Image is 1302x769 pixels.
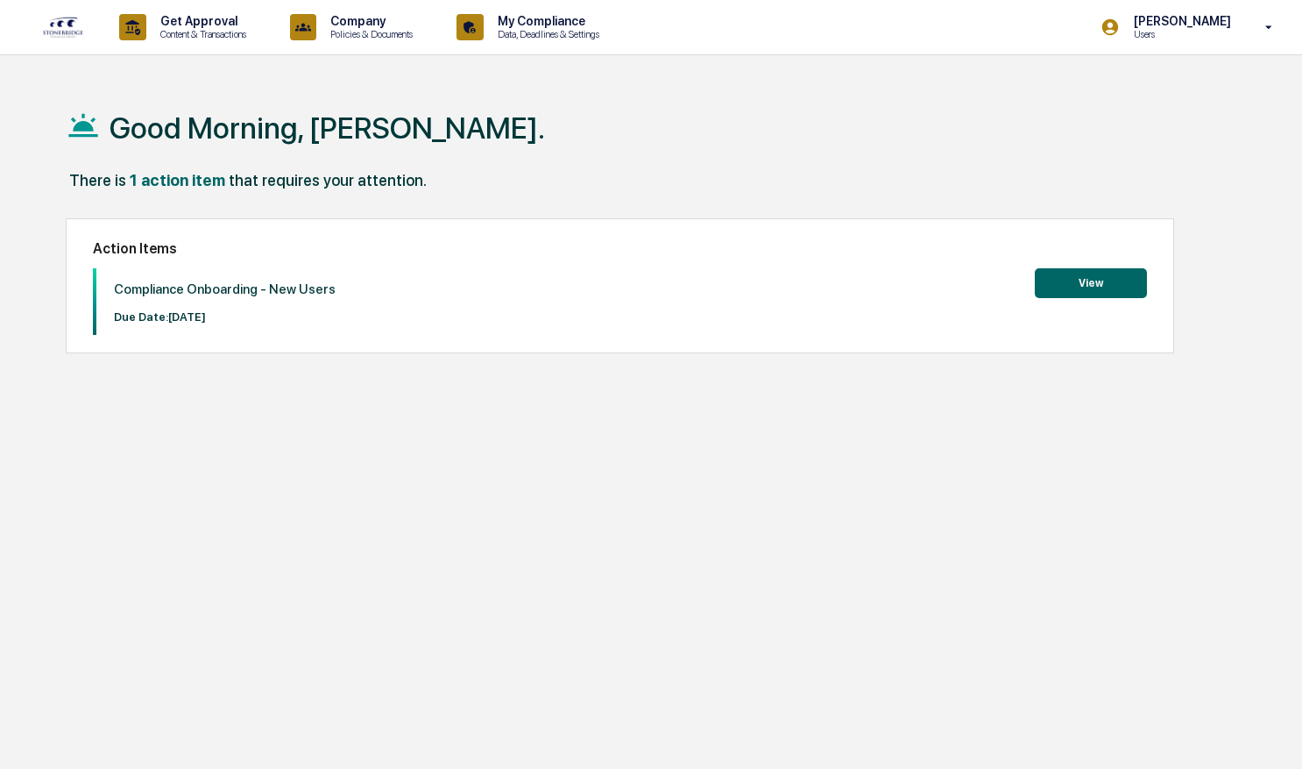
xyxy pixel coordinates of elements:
[42,16,84,39] img: logo
[110,110,545,146] h1: Good Morning, [PERSON_NAME].
[130,171,225,189] div: 1 action item
[484,28,608,40] p: Data, Deadlines & Settings
[316,28,421,40] p: Policies & Documents
[93,240,1148,257] h2: Action Items
[484,14,608,28] p: My Compliance
[1120,14,1240,28] p: [PERSON_NAME]
[1120,28,1240,40] p: Users
[229,171,427,189] div: that requires your attention.
[316,14,421,28] p: Company
[1035,268,1147,298] button: View
[146,28,255,40] p: Content & Transactions
[1035,274,1147,290] a: View
[146,14,255,28] p: Get Approval
[69,171,126,189] div: There is
[114,281,336,297] p: Compliance Onboarding - New Users
[114,310,336,324] p: Due Date: [DATE]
